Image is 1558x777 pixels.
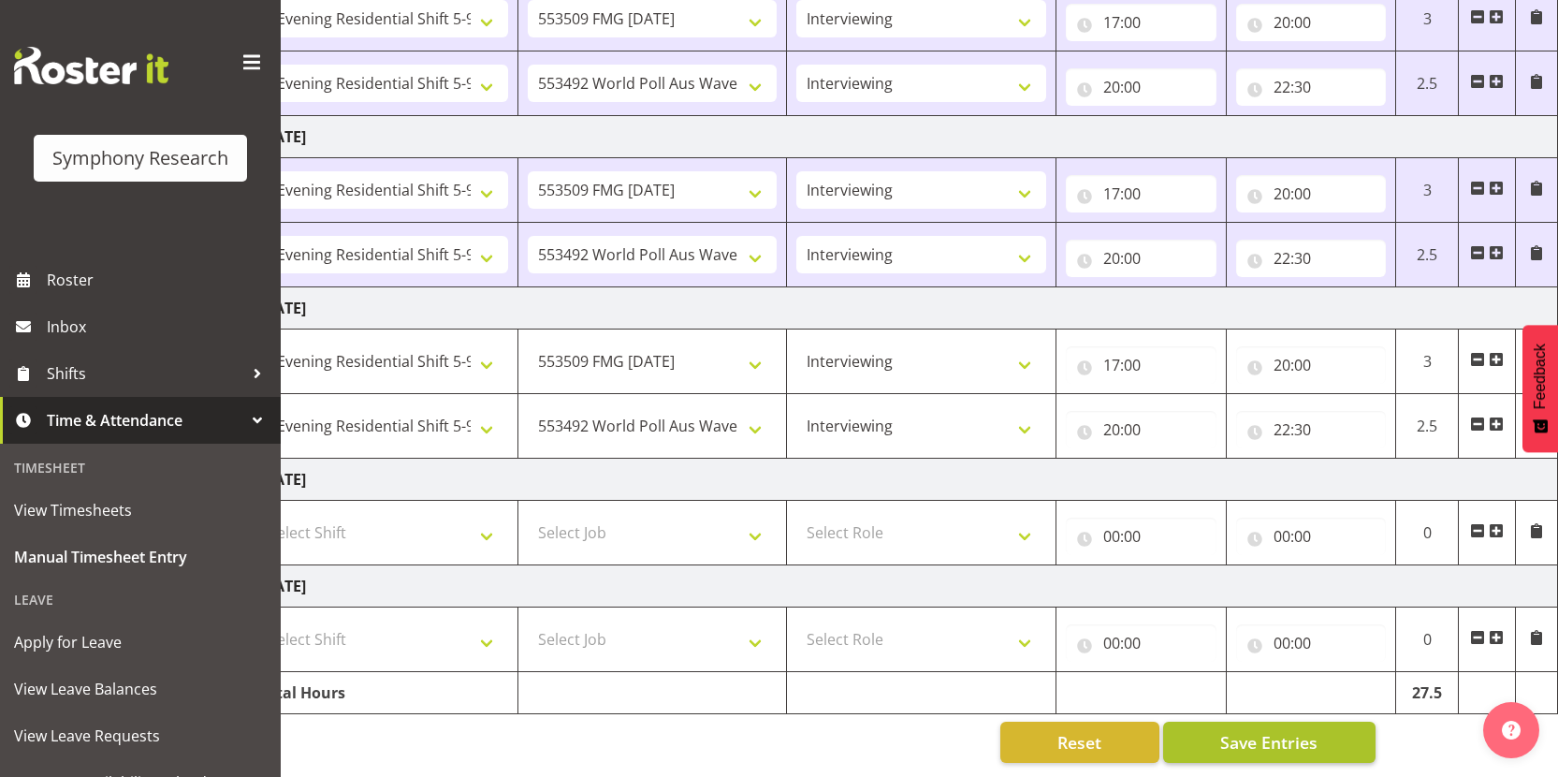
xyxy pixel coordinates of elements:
img: Rosterit website logo [14,47,168,84]
img: help-xxl-2.png [1502,721,1521,740]
span: Roster [47,266,271,294]
span: Manual Timesheet Entry [14,543,267,571]
td: 3 [1396,330,1459,394]
span: Save Entries [1220,730,1318,755]
td: 0 [1396,501,1459,565]
button: Reset [1000,722,1159,763]
td: 2.5 [1396,394,1459,459]
td: 2.5 [1396,51,1459,116]
button: Save Entries [1163,722,1376,763]
span: Shifts [47,359,243,388]
a: View Leave Requests [5,712,276,759]
td: Total Hours [249,672,518,714]
span: View Leave Balances [14,675,267,703]
td: 0 [1396,608,1459,672]
td: 27.5 [1396,672,1459,714]
span: Inbox [47,313,271,341]
a: Apply for Leave [5,619,276,666]
input: Click to select... [1066,175,1216,213]
input: Click to select... [1236,68,1387,106]
input: Click to select... [1066,240,1216,277]
td: 2.5 [1396,223,1459,287]
input: Click to select... [1066,4,1216,41]
td: 3 [1396,158,1459,223]
input: Click to select... [1236,411,1387,448]
input: Click to select... [1066,346,1216,384]
input: Click to select... [1236,4,1387,41]
span: Feedback [1532,344,1549,409]
input: Click to select... [1236,175,1387,213]
input: Click to select... [1066,411,1216,448]
button: Feedback - Show survey [1522,325,1558,452]
input: Click to select... [1236,240,1387,277]
input: Click to select... [1236,346,1387,384]
input: Click to select... [1236,518,1387,555]
div: Symphony Research [52,144,228,172]
span: View Timesheets [14,496,267,524]
span: Time & Attendance [47,406,243,434]
a: Manual Timesheet Entry [5,534,276,580]
td: [DATE] [249,287,1558,330]
span: Apply for Leave [14,628,267,656]
input: Click to select... [1066,68,1216,106]
td: [DATE] [249,116,1558,158]
a: View Leave Balances [5,666,276,712]
input: Click to select... [1066,518,1216,555]
a: View Timesheets [5,487,276,534]
div: Leave [5,580,276,619]
td: [DATE] [249,459,1558,501]
input: Click to select... [1236,624,1387,662]
input: Click to select... [1066,624,1216,662]
span: View Leave Requests [14,722,267,750]
span: Reset [1057,730,1101,755]
td: [DATE] [249,565,1558,608]
div: Timesheet [5,448,276,487]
